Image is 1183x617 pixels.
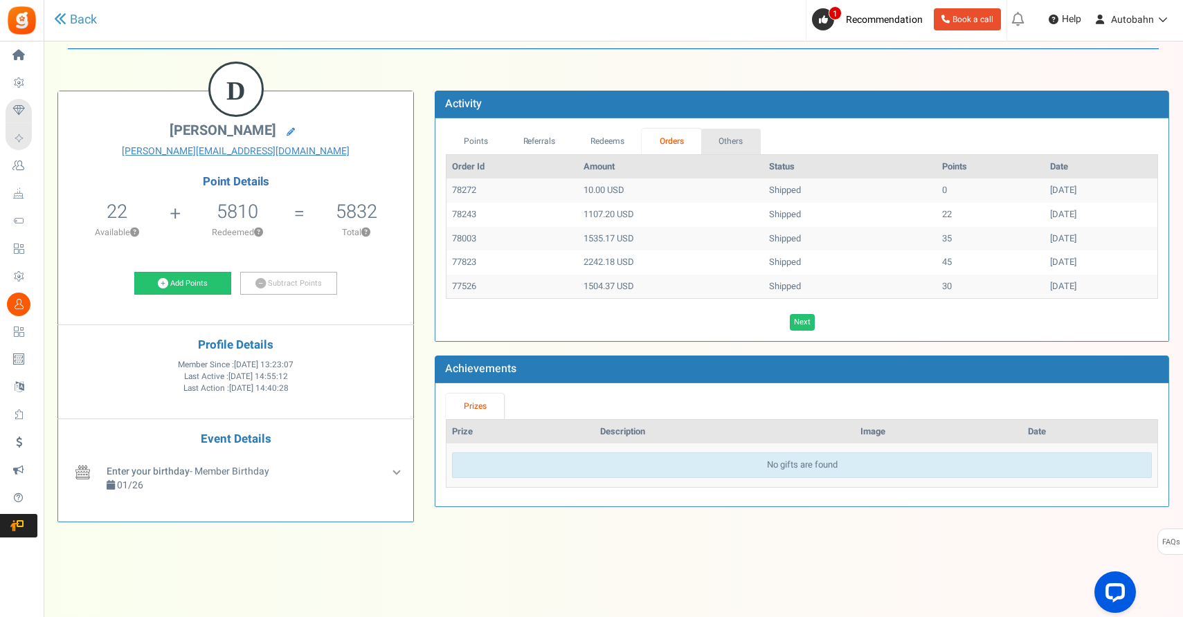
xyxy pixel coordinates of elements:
div: [DATE] [1050,280,1152,293]
span: [PERSON_NAME] [170,120,276,140]
button: ? [130,228,139,237]
td: 45 [937,250,1045,275]
a: Subtract Points [240,272,337,295]
span: Autobahn [1111,12,1154,27]
div: [DATE] [1050,232,1152,246]
button: ? [254,228,263,237]
div: [DATE] [1050,208,1152,221]
td: Shipped [764,250,937,275]
div: [DATE] [1050,256,1152,269]
span: 22 [107,198,127,225]
a: Points [446,129,505,154]
button: ? [361,228,370,237]
a: Next [790,314,815,331]
th: Description [595,420,855,444]
td: 30 [937,275,1045,299]
span: 1 [829,6,842,20]
th: Date [1045,155,1157,179]
span: [DATE] 14:40:28 [229,383,289,394]
td: 78272 [446,178,578,203]
a: Orders [642,129,701,154]
td: 78243 [446,203,578,227]
a: Book a call [934,8,1001,30]
td: 10.00 USD [578,178,764,203]
span: 01/26 [117,478,143,492]
th: Date [1022,420,1157,444]
span: - Member Birthday [107,464,269,479]
b: Achievements [445,360,516,377]
span: [DATE] 13:23:07 [234,359,294,371]
th: Image [855,420,1022,444]
img: Gratisfaction [6,5,37,36]
div: [DATE] [1050,184,1152,197]
td: Shipped [764,178,937,203]
a: Back [54,11,97,29]
b: Enter your birthday [107,464,190,479]
div: No gifts are found [452,452,1152,478]
b: Activity [445,95,482,112]
a: Redeems [573,129,642,154]
td: Shipped [764,227,937,251]
td: 35 [937,227,1045,251]
p: Total [306,226,406,239]
a: [PERSON_NAME][EMAIL_ADDRESS][DOMAIN_NAME] [69,145,403,158]
td: 2242.18 USD [578,250,764,275]
p: Available [65,226,168,239]
td: 78003 [446,227,578,251]
td: Shipped [764,203,937,227]
h5: 5832 [336,201,377,222]
td: 22 [937,203,1045,227]
td: 77526 [446,275,578,299]
a: Add Points [134,272,231,295]
h4: Point Details [58,176,413,188]
a: Prizes [446,394,504,419]
td: Shipped [764,275,937,299]
span: FAQs [1162,529,1180,555]
a: 1 Recommendation [812,8,928,30]
a: Help [1043,8,1087,30]
th: Status [764,155,937,179]
h5: 5810 [217,201,258,222]
span: Last Active : [184,371,288,383]
td: 1535.17 USD [578,227,764,251]
p: Redeemed [182,226,292,239]
th: Prize [446,420,595,444]
span: Member Since : [178,359,294,371]
a: Referrals [505,129,573,154]
figcaption: D [210,64,262,118]
h4: Profile Details [69,339,403,352]
span: Last Action : [183,383,289,394]
td: 0 [937,178,1045,203]
td: 1504.37 USD [578,275,764,299]
span: Help [1058,12,1081,26]
th: Order Id [446,155,578,179]
h4: Event Details [69,433,403,446]
td: 1107.20 USD [578,203,764,227]
a: Others [701,129,761,154]
th: Amount [578,155,764,179]
td: 77823 [446,250,578,275]
th: Points [937,155,1045,179]
span: [DATE] 14:55:12 [228,371,288,383]
span: Recommendation [846,12,923,27]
